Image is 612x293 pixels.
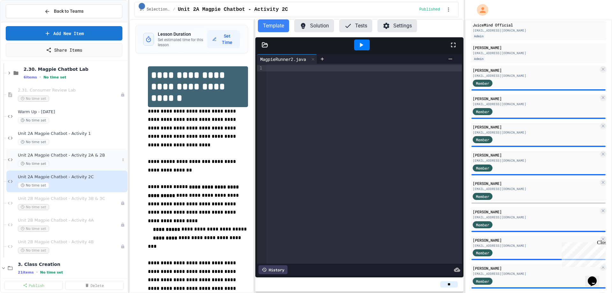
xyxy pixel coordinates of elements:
[6,26,122,40] a: Add New Item
[339,19,372,32] button: Tests
[18,261,126,267] span: 3. Class Creation
[377,19,417,32] button: Settings
[476,222,489,228] span: Member
[18,182,49,188] span: No time set
[473,96,599,101] div: [PERSON_NAME]
[120,244,125,249] div: Unpublished
[473,73,599,78] div: [EMAIL_ADDRESS][DOMAIN_NAME]
[473,215,599,220] div: [EMAIL_ADDRESS][DOMAIN_NAME]
[18,270,34,275] span: 21 items
[18,139,49,145] span: No time set
[473,180,599,186] div: [PERSON_NAME]
[473,152,599,158] div: [PERSON_NAME]
[473,28,604,33] div: [EMAIL_ADDRESS][DOMAIN_NAME]
[473,67,599,73] div: [PERSON_NAME]
[18,226,49,232] span: No time set
[476,194,489,199] span: Member
[257,54,317,64] div: MagpieRunner2.java
[120,92,125,97] div: Unpublished
[476,137,489,143] span: Member
[473,22,604,28] div: JuiceMind Official
[6,43,122,57] a: Share Items
[207,30,240,48] button: Set Time
[140,7,171,12] span: 2. Selection and Iteration
[473,51,604,55] div: [EMAIL_ADDRESS][DOMAIN_NAME]
[120,201,125,205] div: Unpublished
[419,7,440,12] span: Published
[559,240,606,267] iframe: chat widget
[3,3,44,40] div: Chat with us now!Close
[476,109,489,114] span: Member
[120,223,125,227] div: Unpublished
[585,267,606,287] iframe: chat widget
[18,239,120,245] span: Unit 2B Magpie Chatbot - Activity 4B
[259,265,288,274] div: History
[18,153,120,158] span: Unit 2A Magpie Chatbot - Activity 2A & 2B
[473,130,599,135] div: [EMAIL_ADDRESS][DOMAIN_NAME]
[178,6,288,13] span: Unit 2A Magpie Chatbot - Activity 2C
[473,237,599,243] div: [PERSON_NAME]
[18,109,126,115] span: Warm Up - [DATE]
[473,45,604,50] div: [PERSON_NAME]
[476,278,489,284] span: Member
[18,247,49,253] span: No time set
[18,218,120,223] span: Unit 2B Magpie Chatbot - Activity 4A
[473,243,599,248] div: [EMAIL_ADDRESS][DOMAIN_NAME]
[257,65,263,71] div: 1
[18,96,49,102] span: No time set
[18,88,120,93] span: 2.31. Consumer Review Lab
[470,3,490,17] div: My Account
[419,7,442,12] div: Content is published and visible to students
[18,117,49,123] span: No time set
[18,131,126,136] span: Unit 2A Magpie Chatbot - Activity 1
[294,19,334,32] button: Solution
[476,250,489,256] span: Member
[473,158,599,163] div: [EMAIL_ADDRESS][DOMAIN_NAME]
[18,174,126,180] span: Unit 2A Magpie Chatbot - Activity 2C
[6,4,122,18] button: Back to Teams
[473,124,599,130] div: [PERSON_NAME]
[473,187,599,191] div: [EMAIL_ADDRESS][DOMAIN_NAME]
[257,56,309,62] div: MagpieRunner2.java
[473,209,599,215] div: [PERSON_NAME]
[65,281,124,290] a: Delete
[476,165,489,171] span: Member
[40,75,41,80] span: •
[4,281,63,290] a: Publish
[473,271,599,276] div: [EMAIL_ADDRESS][DOMAIN_NAME]
[258,19,289,32] button: Template
[473,33,485,39] div: Admin
[18,196,120,201] span: Unit 2B Magpie Chatbot - Activity 3B & 3C
[54,8,84,15] span: Back to Teams
[40,270,63,275] span: No time set
[173,7,175,12] span: /
[473,265,599,271] div: [PERSON_NAME]
[158,31,207,37] h3: Lesson Duration
[18,161,49,167] span: No time set
[473,102,599,106] div: [EMAIL_ADDRESS][DOMAIN_NAME]
[36,270,38,275] span: •
[18,204,49,210] span: No time set
[120,157,126,163] button: More options
[24,75,37,79] span: 6 items
[158,37,207,48] p: Set estimated time for this lesson
[476,80,489,86] span: Member
[24,66,126,72] span: 2.30. Magpie Chatbot Lab
[473,56,485,62] div: Admin
[43,75,66,79] span: No time set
